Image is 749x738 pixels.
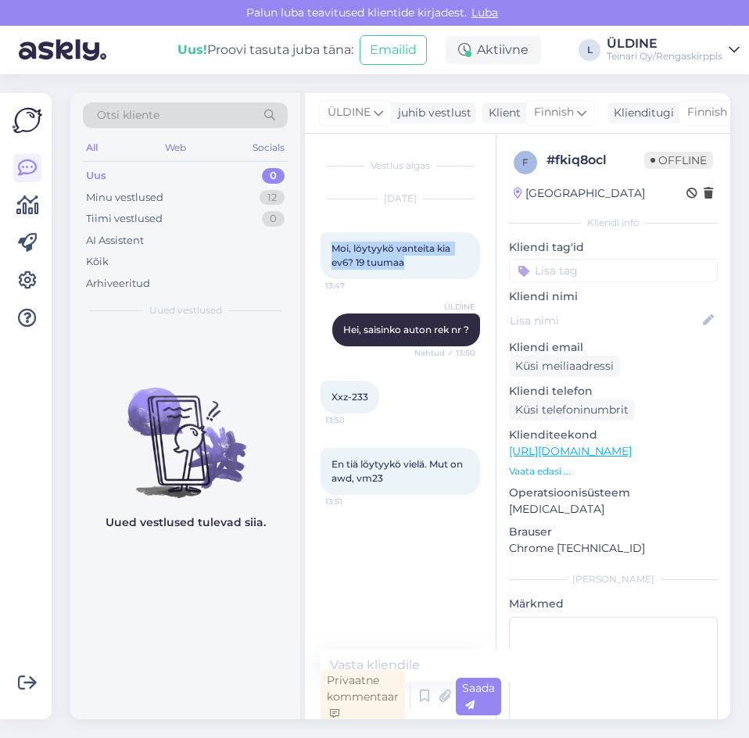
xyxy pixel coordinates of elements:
div: Vestlus algas [321,159,480,173]
div: Web [162,138,189,158]
span: 13:51 [325,496,384,507]
span: Otsi kliente [97,107,159,124]
div: 0 [262,211,285,227]
span: Moi, löytyykö vanteita kia ev6? 19 tuumaa [331,242,453,268]
img: No chats [70,360,300,500]
span: 13:50 [325,414,384,426]
span: ÜLDINE [417,301,475,313]
p: Brauser [509,524,718,540]
span: Luba [467,5,503,20]
div: Arhiveeritud [86,276,150,292]
span: Nähtud ✓ 13:50 [414,347,475,359]
span: Saada [462,681,495,711]
div: Tiimi vestlused [86,211,163,227]
p: Kliendi email [509,339,718,356]
span: 13:47 [325,280,384,292]
p: Chrome [TECHNICAL_ID] [509,540,718,557]
div: Socials [249,138,288,158]
div: AI Assistent [86,233,144,249]
span: ÜLDINE [328,104,371,121]
span: Offline [644,152,713,169]
div: Klienditugi [607,105,674,121]
p: Operatsioonisüsteem [509,485,718,501]
img: Askly Logo [13,106,42,135]
input: Lisa tag [509,259,718,282]
div: L [579,39,600,61]
p: Kliendi tag'id [509,239,718,256]
b: Uus! [177,42,207,57]
p: Klienditeekond [509,427,718,443]
div: Proovi tasuta juba täna: [177,41,353,59]
span: Xxz-233 [331,391,368,403]
div: [DATE] [321,192,480,206]
div: Privaatne kommentaar [321,670,405,724]
div: juhib vestlust [392,105,471,121]
p: Vaata edasi ... [509,464,718,478]
button: Emailid [360,35,427,65]
input: Lisa nimi [510,312,700,329]
div: All [83,138,101,158]
a: [URL][DOMAIN_NAME] [509,444,632,458]
a: ÜLDINETeinari Oy/Rengaskirppis [607,38,740,63]
div: [GEOGRAPHIC_DATA] [514,185,645,202]
div: Minu vestlused [86,190,163,206]
div: # fkiq8ocl [547,151,644,170]
span: f [522,156,529,168]
div: Küsi meiliaadressi [509,356,620,377]
div: Kliendi info [509,216,718,230]
p: [MEDICAL_DATA] [509,501,718,518]
div: Kõik [86,254,109,270]
p: Kliendi nimi [509,288,718,305]
span: Uued vestlused [149,303,222,317]
div: Teinari Oy/Rengaskirppis [607,50,722,63]
div: Küsi telefoninumbrit [509,399,635,421]
span: Finnish [534,104,574,121]
p: Märkmed [509,596,718,612]
div: 0 [262,168,285,184]
div: ÜLDINE [607,38,722,50]
p: Kliendi telefon [509,383,718,399]
span: En tiä löytyykö vielä. Mut on awd, vm23 [331,458,465,484]
div: Klient [482,105,521,121]
span: Hei, saisinko auton rek nr ? [343,324,469,335]
span: Finnish [687,104,727,121]
div: 12 [260,190,285,206]
div: Aktiivne [446,36,541,64]
div: [PERSON_NAME] [509,572,718,586]
div: Uus [86,168,106,184]
p: Uued vestlused tulevad siia. [106,514,266,531]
